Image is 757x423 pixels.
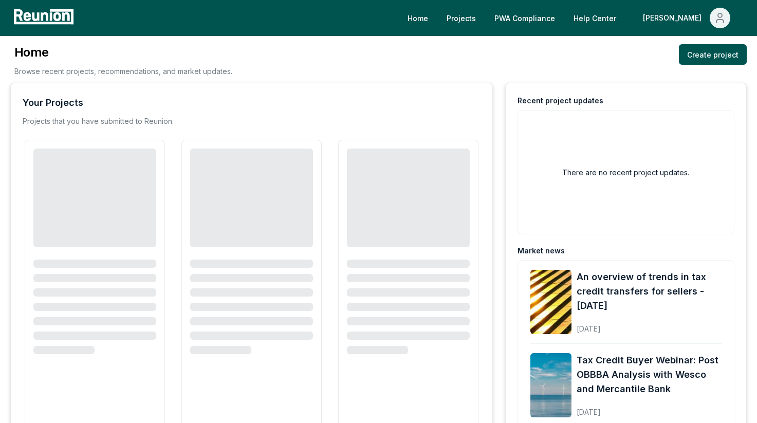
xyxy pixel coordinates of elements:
[530,353,571,417] img: Tax Credit Buyer Webinar: Post OBBBA Analysis with Wesco and Mercantile Bank
[518,246,565,256] div: Market news
[486,8,563,28] a: PWA Compliance
[643,8,706,28] div: [PERSON_NAME]
[23,96,83,110] div: Your Projects
[399,8,436,28] a: Home
[577,316,722,334] div: [DATE]
[14,66,232,77] p: Browse recent projects, recommendations, and market updates.
[438,8,484,28] a: Projects
[14,44,232,61] h3: Home
[577,270,722,313] a: An overview of trends in tax credit transfers for sellers - [DATE]
[518,96,603,106] div: Recent project updates
[23,116,174,126] p: Projects that you have submitted to Reunion.
[577,353,722,396] a: Tax Credit Buyer Webinar: Post OBBBA Analysis with Wesco and Mercantile Bank
[399,8,747,28] nav: Main
[565,8,624,28] a: Help Center
[562,167,689,178] h2: There are no recent project updates.
[679,44,747,65] a: Create project
[530,270,571,334] img: An overview of trends in tax credit transfers for sellers - September 2025
[635,8,738,28] button: [PERSON_NAME]
[577,399,722,417] div: [DATE]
